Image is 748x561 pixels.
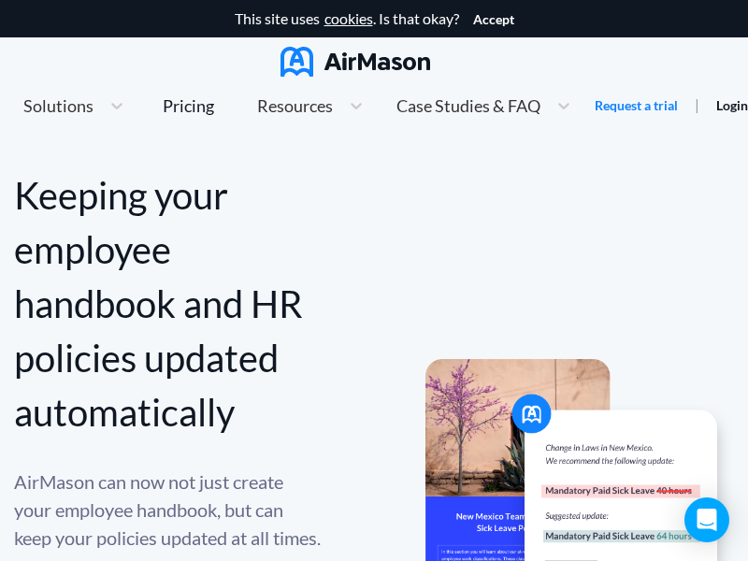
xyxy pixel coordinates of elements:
span: | [695,95,699,113]
span: Resources [257,97,333,114]
div: Open Intercom Messenger [684,497,729,542]
span: Case Studies & FAQ [396,97,540,114]
span: Solutions [23,97,93,114]
a: Request a trial [595,96,678,115]
div: Keeping your employee handbook and HR policies updated automatically [14,168,323,439]
a: Login [716,97,748,113]
a: Pricing [163,89,214,122]
img: AirMason Logo [280,47,430,77]
a: cookies [324,10,373,27]
div: AirMason can now not just create your employee handbook, but can keep your policies updated at al... [14,467,323,552]
button: Accept cookies [473,12,514,27]
div: Pricing [163,97,214,114]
